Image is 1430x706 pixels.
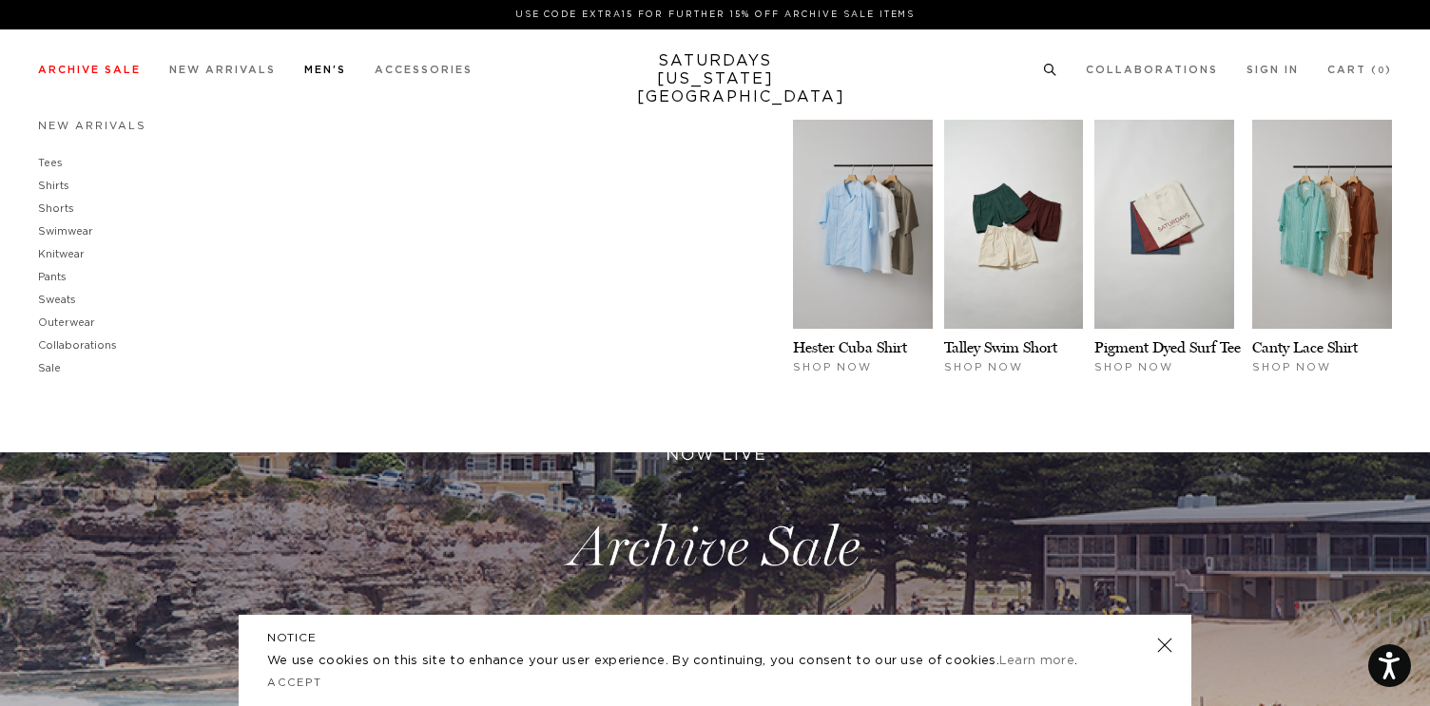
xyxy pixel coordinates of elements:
[38,363,61,373] a: Sale
[38,121,146,131] a: New Arrivals
[304,65,346,75] a: Men's
[1094,338,1241,356] a: Pigment Dyed Surf Tee
[1378,67,1385,75] small: 0
[46,8,1384,22] p: Use Code EXTRA15 for Further 15% Off Archive Sale Items
[793,338,907,356] a: Hester Cuba Shirt
[1086,65,1218,75] a: Collaborations
[999,655,1074,667] a: Learn more
[944,338,1057,356] a: Talley Swim Short
[267,629,1163,646] h5: NOTICE
[169,65,276,75] a: New Arrivals
[38,65,141,75] a: Archive Sale
[38,203,74,214] a: Shorts
[38,226,93,237] a: Swimwear
[38,249,85,259] a: Knitwear
[38,272,67,282] a: Pants
[38,317,95,328] a: Outerwear
[267,652,1095,671] p: We use cookies on this site to enhance your user experience. By continuing, you consent to our us...
[38,181,69,191] a: Shirts
[375,65,473,75] a: Accessories
[1252,338,1358,356] a: Canty Lace Shirt
[1327,65,1392,75] a: Cart (0)
[267,677,322,688] a: Accept
[38,295,76,305] a: Sweats
[1246,65,1299,75] a: Sign In
[38,158,63,168] a: Tees
[637,52,794,106] a: SATURDAYS[US_STATE][GEOGRAPHIC_DATA]
[38,340,117,351] a: Collaborations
